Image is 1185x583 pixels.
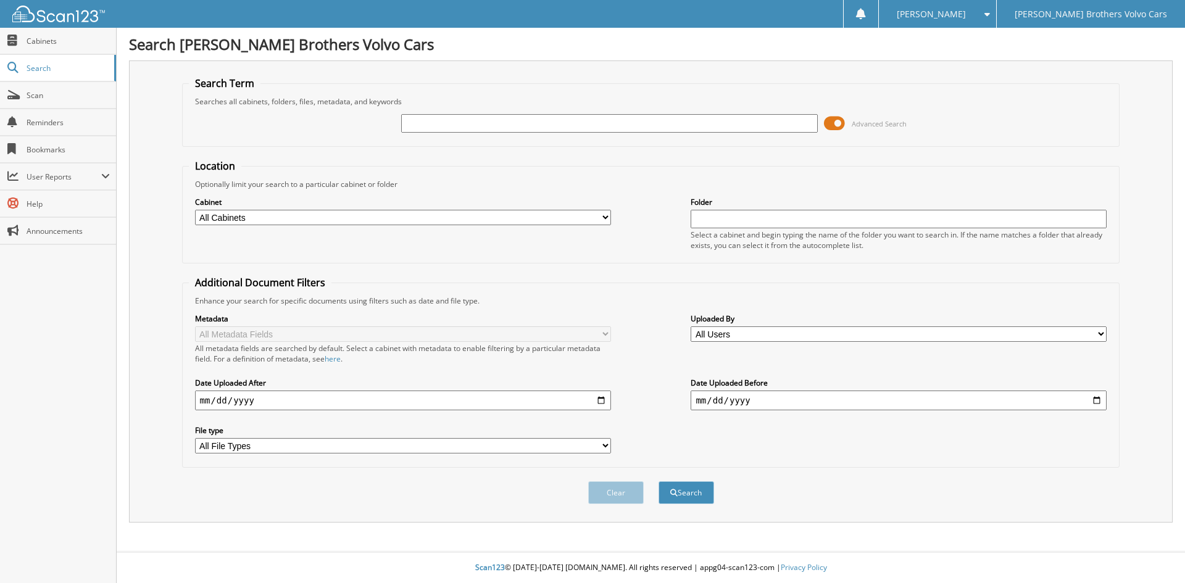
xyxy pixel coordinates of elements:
[189,179,1113,189] div: Optionally limit your search to a particular cabinet or folder
[852,119,907,128] span: Advanced Search
[27,226,110,236] span: Announcements
[27,36,110,46] span: Cabinets
[129,34,1173,54] h1: Search [PERSON_NAME] Brothers Volvo Cars
[195,197,611,207] label: Cabinet
[189,276,331,289] legend: Additional Document Filters
[475,562,505,573] span: Scan123
[691,378,1107,388] label: Date Uploaded Before
[691,313,1107,324] label: Uploaded By
[195,313,611,324] label: Metadata
[195,425,611,436] label: File type
[195,391,611,410] input: start
[189,96,1113,107] div: Searches all cabinets, folders, files, metadata, and keywords
[325,354,341,364] a: here
[12,6,105,22] img: scan123-logo-white.svg
[691,197,1107,207] label: Folder
[691,391,1107,410] input: end
[27,172,101,182] span: User Reports
[691,229,1107,250] div: Select a cabinet and begin typing the name of the folder you want to search in. If the name match...
[189,159,241,173] legend: Location
[27,199,110,209] span: Help
[189,76,260,90] legend: Search Term
[27,117,110,128] span: Reminders
[195,343,611,364] div: All metadata fields are searched by default. Select a cabinet with metadata to enable filtering b...
[588,481,644,504] button: Clear
[1015,10,1167,18] span: [PERSON_NAME] Brothers Volvo Cars
[117,553,1185,583] div: © [DATE]-[DATE] [DOMAIN_NAME]. All rights reserved | appg04-scan123-com |
[189,296,1113,306] div: Enhance your search for specific documents using filters such as date and file type.
[27,90,110,101] span: Scan
[897,10,966,18] span: [PERSON_NAME]
[781,562,827,573] a: Privacy Policy
[27,63,108,73] span: Search
[195,378,611,388] label: Date Uploaded After
[27,144,110,155] span: Bookmarks
[659,481,714,504] button: Search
